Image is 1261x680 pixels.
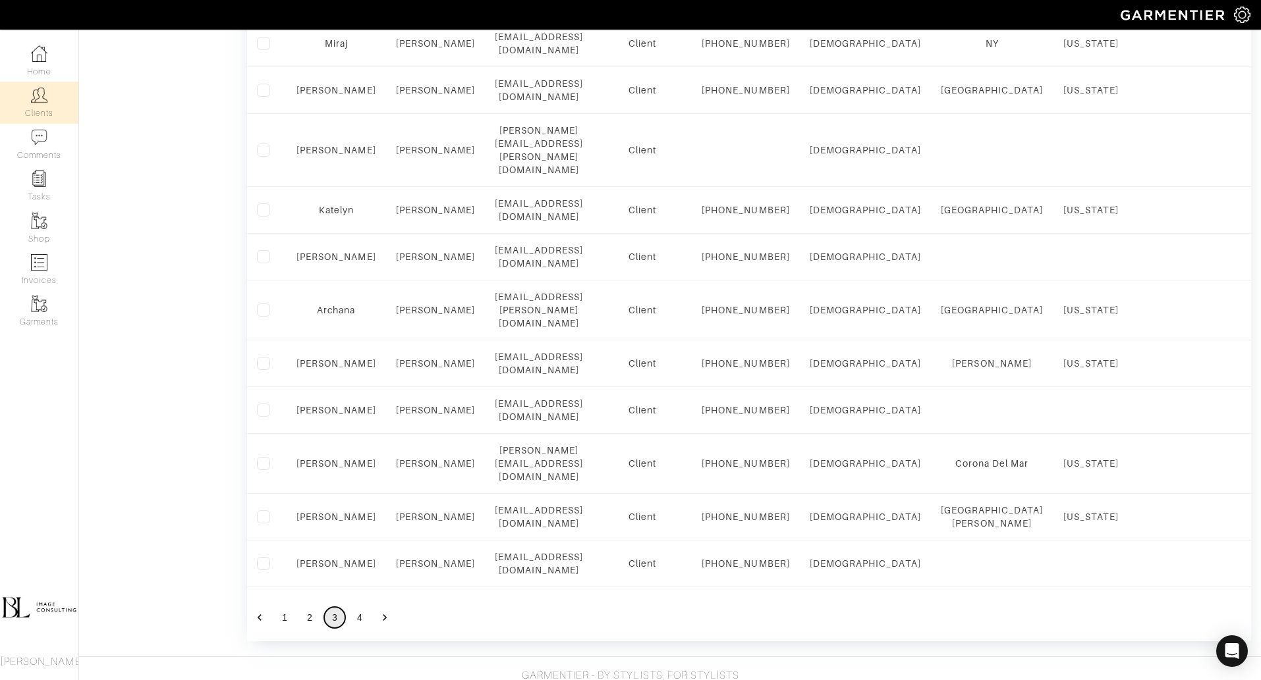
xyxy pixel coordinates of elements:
[296,458,376,469] a: [PERSON_NAME]
[296,405,376,415] a: [PERSON_NAME]
[941,84,1044,97] div: [GEOGRAPHIC_DATA]
[702,84,790,97] div: [PHONE_NUMBER]
[1063,203,1119,217] div: [US_STATE]
[299,607,320,628] button: Go to page 2
[702,557,790,570] div: [PHONE_NUMBER]
[702,510,790,523] div: [PHONE_NUMBER]
[810,203,921,217] div: [DEMOGRAPHIC_DATA]
[495,197,583,223] div: [EMAIL_ADDRESS][DOMAIN_NAME]
[702,203,790,217] div: [PHONE_NUMBER]
[324,607,345,628] button: page 3
[1114,3,1234,26] img: garmentier-logo-header-white-b43fb05a5012e4ada735d5af1a66efaba907eab6374d6393d1fbf88cb4ef424d.png
[349,607,370,628] button: Go to page 4
[296,85,376,95] a: [PERSON_NAME]
[296,251,376,262] a: [PERSON_NAME]
[495,397,583,423] div: [EMAIL_ADDRESS][DOMAIN_NAME]
[702,250,790,263] div: [PHONE_NUMBER]
[810,457,921,470] div: [DEMOGRAPHIC_DATA]
[603,303,682,317] div: Client
[702,37,790,50] div: [PHONE_NUMBER]
[274,607,295,628] button: Go to page 1
[495,30,583,57] div: [EMAIL_ADDRESS][DOMAIN_NAME]
[31,45,47,62] img: dashboard-icon-dbcd8f5a0b271acd01030246c82b418ddd0df26cd7fceb0bd07c9910d44c42f6.png
[31,254,47,271] img: orders-icon-0abe47150d42831381b5fb84f609e132dff9fe21cb692f30cb5eec754e2cba89.png
[31,87,47,103] img: clients-icon-6bae9207a08558b7cb47a8932f037763ab4055f8c8b6bfacd5dc20c3e0201464.png
[603,203,682,217] div: Client
[1234,7,1250,23] img: gear-icon-white-bd11855cb880d31180b6d7d6211b90ccbf57a29d726f0c71d8c61bd08dd39cc2.png
[810,404,921,417] div: [DEMOGRAPHIC_DATA]
[495,444,583,483] div: [PERSON_NAME][EMAIL_ADDRESS][DOMAIN_NAME]
[325,38,348,49] a: Miraj
[603,557,682,570] div: Client
[603,144,682,157] div: Client
[1063,303,1119,317] div: [US_STATE]
[810,250,921,263] div: [DEMOGRAPHIC_DATA]
[317,305,355,315] a: Archana
[810,510,921,523] div: [DEMOGRAPHIC_DATA]
[810,37,921,50] div: [DEMOGRAPHIC_DATA]
[396,358,476,369] a: [PERSON_NAME]
[702,404,790,417] div: [PHONE_NUMBER]
[396,38,476,49] a: [PERSON_NAME]
[31,213,47,229] img: garments-icon-b7da505a4dc4fd61783c78ac3ca0ef83fa9d6f193b1c9dc38574b1d14d53ca28.png
[941,203,1044,217] div: [GEOGRAPHIC_DATA]
[495,504,583,530] div: [EMAIL_ADDRESS][DOMAIN_NAME]
[603,457,682,470] div: Client
[603,357,682,370] div: Client
[941,37,1044,50] div: NY
[810,144,921,157] div: [DEMOGRAPHIC_DATA]
[702,457,790,470] div: [PHONE_NUMBER]
[296,511,376,522] a: [PERSON_NAME]
[249,607,270,628] button: Go to previous page
[810,84,921,97] div: [DEMOGRAPHIC_DATA]
[1063,84,1119,97] div: [US_STATE]
[495,550,583,577] div: [EMAIL_ADDRESS][DOMAIN_NAME]
[495,290,583,330] div: [EMAIL_ADDRESS][PERSON_NAME][DOMAIN_NAME]
[603,250,682,263] div: Client
[396,511,476,522] a: [PERSON_NAME]
[296,358,376,369] a: [PERSON_NAME]
[495,350,583,377] div: [EMAIL_ADDRESS][DOMAIN_NAME]
[31,129,47,145] img: comment-icon-a0a6a9ef722e966f86d9cbdc48e553b5cf19dbc54f86b18d962a5391bc8f6eb6.png
[396,251,476,262] a: [PERSON_NAME]
[396,85,476,95] a: [PERSON_NAME]
[31,296,47,312] img: garments-icon-b7da505a4dc4fd61783c78ac3ca0ef83fa9d6f193b1c9dc38574b1d14d53ca28.png
[495,124,583,176] div: [PERSON_NAME][EMAIL_ADDRESS][PERSON_NAME][DOMAIN_NAME]
[396,145,476,155] a: [PERSON_NAME]
[396,458,476,469] a: [PERSON_NAME]
[1063,457,1119,470] div: [US_STATE]
[941,357,1044,370] div: [PERSON_NAME]
[495,77,583,103] div: [EMAIL_ADDRESS][DOMAIN_NAME]
[810,303,921,317] div: [DEMOGRAPHIC_DATA]
[603,510,682,523] div: Client
[247,607,1251,628] nav: pagination navigation
[941,457,1044,470] div: Corona Del Mar
[396,205,476,215] a: [PERSON_NAME]
[941,303,1044,317] div: [GEOGRAPHIC_DATA]
[1063,510,1119,523] div: [US_STATE]
[396,305,476,315] a: [PERSON_NAME]
[702,357,790,370] div: [PHONE_NUMBER]
[603,404,682,417] div: Client
[810,557,921,570] div: [DEMOGRAPHIC_DATA]
[941,504,1044,530] div: [GEOGRAPHIC_DATA][PERSON_NAME]
[702,303,790,317] div: [PHONE_NUMBER]
[1063,37,1119,50] div: [US_STATE]
[31,170,47,187] img: reminder-icon-8004d30b9f0a5d33ae49ab947aed9ed385cf756f9e5892f1edd6e32f2345188e.png
[374,607,395,628] button: Go to next page
[603,37,682,50] div: Client
[1063,357,1119,370] div: [US_STATE]
[495,244,583,270] div: [EMAIL_ADDRESS][DOMAIN_NAME]
[296,558,376,569] a: [PERSON_NAME]
[1216,635,1248,667] div: Open Intercom Messenger
[396,558,476,569] a: [PERSON_NAME]
[603,84,682,97] div: Client
[319,205,354,215] a: Katelyn
[396,405,476,415] a: [PERSON_NAME]
[296,145,376,155] a: [PERSON_NAME]
[810,357,921,370] div: [DEMOGRAPHIC_DATA]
